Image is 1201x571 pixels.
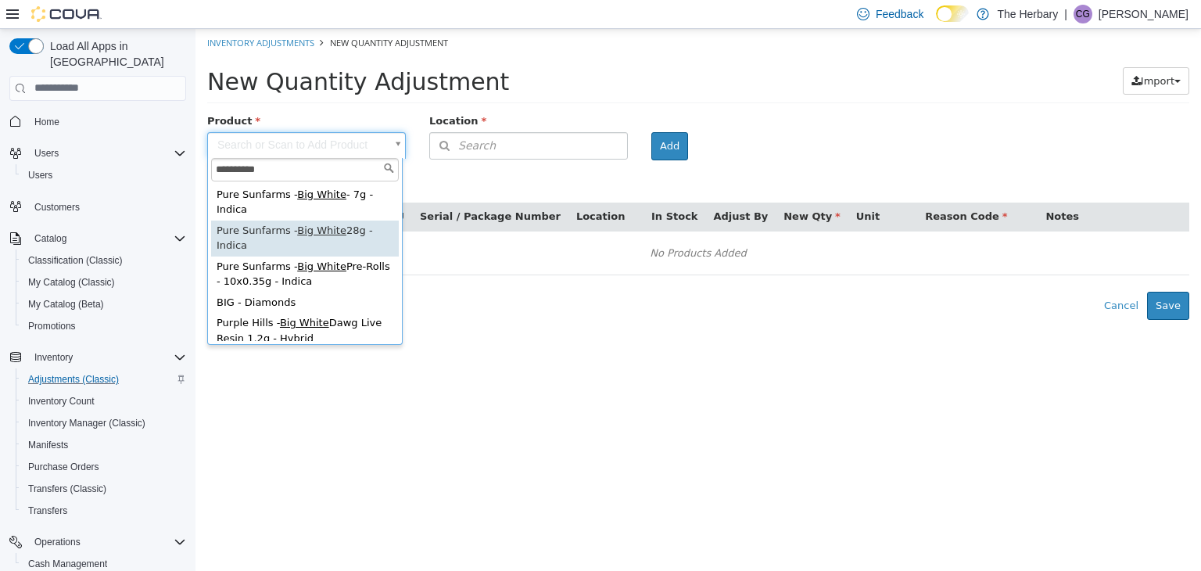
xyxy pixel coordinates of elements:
[22,251,186,270] span: Classification (Classic)
[28,254,123,267] span: Classification (Classic)
[22,501,73,520] a: Transfers
[22,317,82,336] a: Promotions
[34,232,66,245] span: Catalog
[22,317,186,336] span: Promotions
[28,144,65,163] button: Users
[16,478,192,500] button: Transfers (Classic)
[28,461,99,473] span: Purchase Orders
[28,198,86,217] a: Customers
[22,295,186,314] span: My Catalog (Beta)
[1099,5,1188,23] p: [PERSON_NAME]
[3,531,192,553] button: Operations
[28,229,73,248] button: Catalog
[22,251,129,270] a: Classification (Classic)
[16,500,192,522] button: Transfers
[22,166,59,185] a: Users
[22,436,186,454] span: Manifests
[22,479,113,498] a: Transfers (Classic)
[22,414,152,433] a: Inventory Manager (Classic)
[22,436,74,454] a: Manifests
[28,348,79,367] button: Inventory
[22,392,186,411] span: Inventory Count
[16,434,192,456] button: Manifests
[28,113,66,131] a: Home
[28,348,186,367] span: Inventory
[44,38,186,70] span: Load All Apps in [GEOGRAPHIC_DATA]
[22,295,110,314] a: My Catalog (Beta)
[28,144,186,163] span: Users
[28,395,95,408] span: Inventory Count
[28,533,87,551] button: Operations
[28,276,115,289] span: My Catalog (Classic)
[3,347,192,368] button: Inventory
[1064,5,1067,23] p: |
[3,142,192,164] button: Users
[16,271,192,293] button: My Catalog (Classic)
[3,110,192,133] button: Home
[34,536,81,548] span: Operations
[1076,5,1090,23] span: CG
[16,456,192,478] button: Purchase Orders
[28,533,186,551] span: Operations
[28,439,68,451] span: Manifests
[31,6,102,22] img: Cova
[22,458,106,476] a: Purchase Orders
[28,505,67,517] span: Transfers
[22,166,186,185] span: Users
[28,320,76,332] span: Promotions
[22,273,186,292] span: My Catalog (Classic)
[34,147,59,160] span: Users
[22,414,186,433] span: Inventory Manager (Classic)
[34,201,80,214] span: Customers
[3,228,192,250] button: Catalog
[1074,5,1092,23] div: Chelsea Grahn
[22,370,186,389] span: Adjustments (Classic)
[22,479,186,498] span: Transfers (Classic)
[876,6,923,22] span: Feedback
[34,351,73,364] span: Inventory
[16,390,192,412] button: Inventory Count
[16,412,192,434] button: Inventory Manager (Classic)
[22,273,121,292] a: My Catalog (Classic)
[16,368,192,390] button: Adjustments (Classic)
[16,250,192,271] button: Classification (Classic)
[997,5,1058,23] p: The Herbary
[28,197,186,217] span: Customers
[22,501,186,520] span: Transfers
[28,558,107,570] span: Cash Management
[28,417,145,429] span: Inventory Manager (Classic)
[28,229,186,248] span: Catalog
[22,370,125,389] a: Adjustments (Classic)
[16,164,192,186] button: Users
[34,116,59,128] span: Home
[28,112,186,131] span: Home
[936,5,969,22] input: Dark Mode
[16,293,192,315] button: My Catalog (Beta)
[28,373,119,386] span: Adjustments (Classic)
[22,458,186,476] span: Purchase Orders
[28,298,104,311] span: My Catalog (Beta)
[16,315,192,337] button: Promotions
[3,196,192,218] button: Customers
[22,392,101,411] a: Inventory Count
[28,169,52,181] span: Users
[28,483,106,495] span: Transfers (Classic)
